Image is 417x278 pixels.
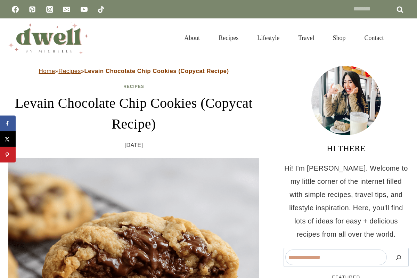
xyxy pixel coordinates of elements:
[390,250,407,265] button: Search
[60,2,74,16] a: Email
[39,68,229,74] span: » »
[175,26,209,50] a: About
[123,84,144,89] a: Recipes
[324,26,355,50] a: Shop
[284,162,409,241] p: Hi! I'm [PERSON_NAME]. Welcome to my little corner of the internet filled with simple recipes, tr...
[248,26,289,50] a: Lifestyle
[84,68,229,74] strong: Levain Chocolate Chip Cookies (Copycat Recipe)
[58,68,81,74] a: Recipes
[8,2,22,16] a: Facebook
[39,68,55,74] a: Home
[209,26,248,50] a: Recipes
[8,93,259,134] h1: Levain Chocolate Chip Cookies (Copycat Recipe)
[397,32,409,44] button: View Search Form
[175,26,393,50] nav: Primary Navigation
[289,26,324,50] a: Travel
[355,26,393,50] a: Contact
[284,142,409,155] h3: HI THERE
[125,140,143,150] time: [DATE]
[25,2,39,16] a: Pinterest
[94,2,108,16] a: TikTok
[77,2,91,16] a: YouTube
[8,22,88,54] img: DWELL by michelle
[43,2,57,16] a: Instagram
